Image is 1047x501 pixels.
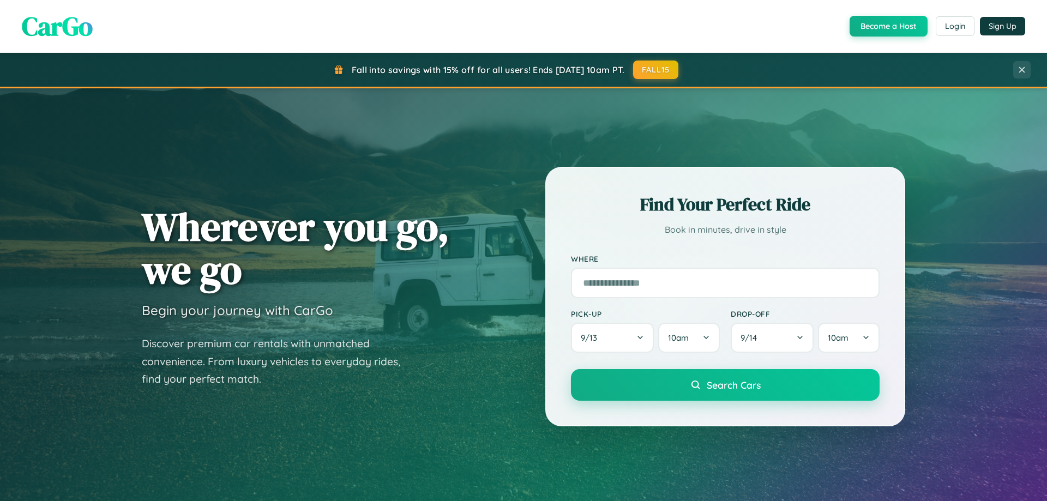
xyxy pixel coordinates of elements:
[668,333,689,343] span: 10am
[352,64,625,75] span: Fall into savings with 15% off for all users! Ends [DATE] 10am PT.
[741,333,762,343] span: 9 / 14
[22,8,93,44] span: CarGo
[571,323,654,353] button: 9/13
[142,302,333,318] h3: Begin your journey with CarGo
[581,333,603,343] span: 9 / 13
[571,309,720,318] label: Pick-up
[731,309,880,318] label: Drop-off
[142,335,414,388] p: Discover premium car rentals with unmatched convenience. From luxury vehicles to everyday rides, ...
[818,323,880,353] button: 10am
[142,205,449,291] h1: Wherever you go, we go
[980,17,1025,35] button: Sign Up
[850,16,928,37] button: Become a Host
[936,16,974,36] button: Login
[571,222,880,238] p: Book in minutes, drive in style
[828,333,849,343] span: 10am
[658,323,720,353] button: 10am
[571,192,880,216] h2: Find Your Perfect Ride
[707,379,761,391] span: Search Cars
[633,61,679,79] button: FALL15
[571,254,880,263] label: Where
[731,323,814,353] button: 9/14
[571,369,880,401] button: Search Cars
